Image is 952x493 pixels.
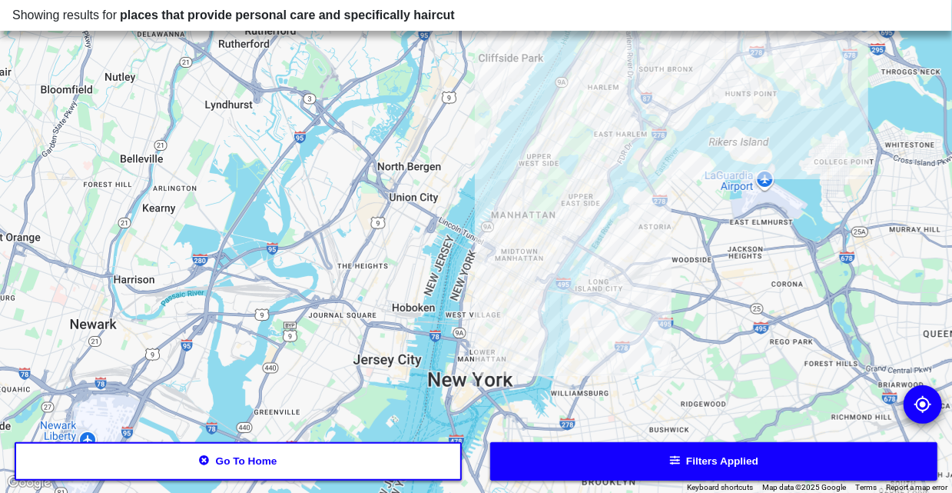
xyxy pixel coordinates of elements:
[762,483,846,491] span: Map data ©2025 Google
[855,483,877,491] a: Terms (opens in new tab)
[886,483,947,491] a: Report a map error
[687,482,753,493] button: Keyboard shortcuts
[914,395,932,414] img: go to my location
[12,6,940,25] div: Showing results for
[15,442,462,481] button: Go to home
[490,442,937,481] button: Filters applied
[4,473,55,493] a: Open this area in Google Maps (opens a new window)
[120,8,455,22] span: places that provide personal care and specifically haircut
[4,473,55,493] img: Google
